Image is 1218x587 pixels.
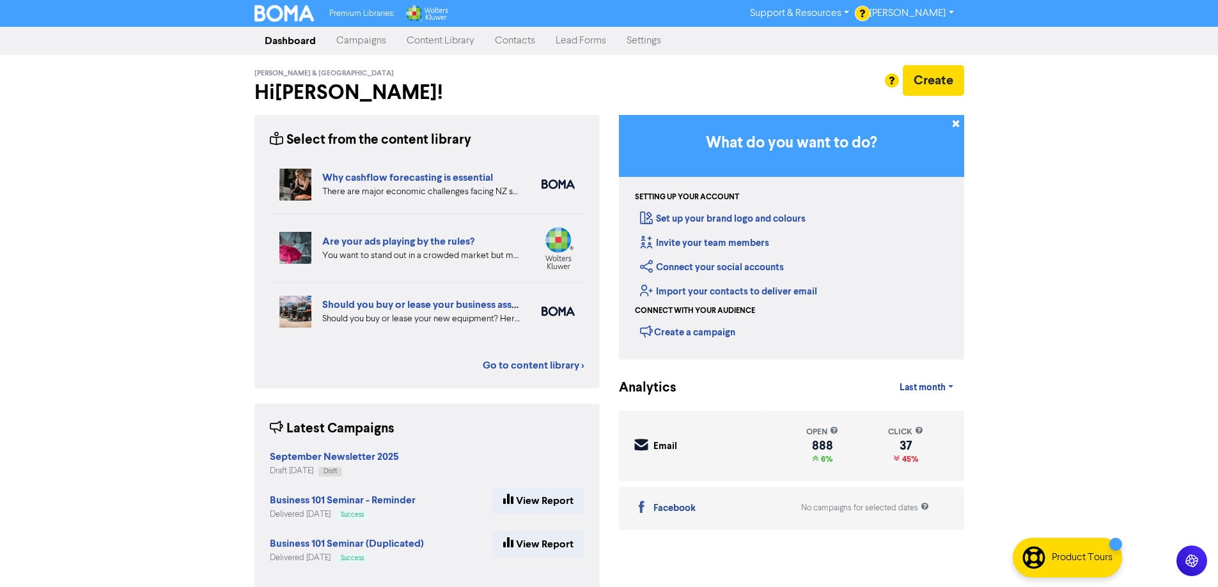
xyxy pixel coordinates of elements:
[806,441,838,451] div: 888
[254,80,600,105] h2: Hi [PERSON_NAME] !
[270,537,424,550] strong: Business 101 Seminar (Duplicated)
[888,441,923,451] div: 37
[640,286,817,298] a: Import your contacts to deliver email
[638,134,945,153] h3: What do you want to do?
[270,508,416,521] div: Delivered [DATE]
[492,531,584,558] a: View Report
[740,3,859,24] a: Support & Resources
[545,28,616,54] a: Lead Forms
[270,552,424,564] div: Delivered [DATE]
[485,28,545,54] a: Contacts
[322,312,522,326] div: Should you buy or lease your new equipment? Here are some pros and cons of each. We also can revi...
[270,494,416,507] strong: Business 101 Seminar - Reminder
[640,237,769,249] a: Invite your team members
[322,298,530,311] a: Should you buy or lease your business assets?
[801,502,929,514] div: No campaigns for selected dates
[903,65,964,96] button: Create
[888,426,923,438] div: click
[653,501,696,516] div: Facebook
[640,261,784,273] a: Connect your social accounts
[859,3,964,24] a: [PERSON_NAME]
[405,5,448,22] img: Wolters Kluwer
[483,358,584,373] a: Go to content library >
[270,465,399,477] div: Draft [DATE]
[324,468,337,475] span: Draft
[889,375,964,400] a: Last month
[254,5,315,22] img: BOMA Logo
[900,382,946,393] span: Last month
[341,512,364,518] span: Success
[616,28,671,54] a: Settings
[818,454,832,464] span: 6%
[635,305,755,317] div: Connect with your audience
[270,539,424,549] a: Business 101 Seminar (Duplicated)
[635,192,739,203] div: Setting up your account
[619,115,964,360] div: Getting Started in BOMA
[653,439,677,454] div: Email
[640,322,735,341] div: Create a campaign
[542,307,575,316] img: boma_accounting
[619,378,660,398] div: Analytics
[322,185,522,199] div: There are major economic challenges facing NZ small business. How can detailed cashflow forecasti...
[322,249,522,263] div: You want to stand out in a crowded market but make sure your ads are compliant with the rules. Fi...
[341,555,364,561] span: Success
[254,28,326,54] a: Dashboard
[396,28,485,54] a: Content Library
[270,419,394,439] div: Latest Campaigns
[322,235,474,248] a: Are your ads playing by the rules?
[492,487,584,514] a: View Report
[640,213,806,225] a: Set up your brand logo and colours
[1154,526,1218,587] iframe: Chat Widget
[542,179,575,189] img: boma
[322,171,493,184] a: Why cashflow forecasting is essential
[806,426,838,438] div: open
[254,69,394,78] span: [PERSON_NAME] & [GEOGRAPHIC_DATA]
[270,452,399,462] a: September Newsletter 2025
[326,28,396,54] a: Campaigns
[270,496,416,506] a: Business 101 Seminar - Reminder
[542,227,575,270] img: wolters_kluwer
[900,454,918,464] span: 45%
[329,10,394,18] span: Premium Libraries:
[270,130,471,150] div: Select from the content library
[270,450,399,463] strong: September Newsletter 2025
